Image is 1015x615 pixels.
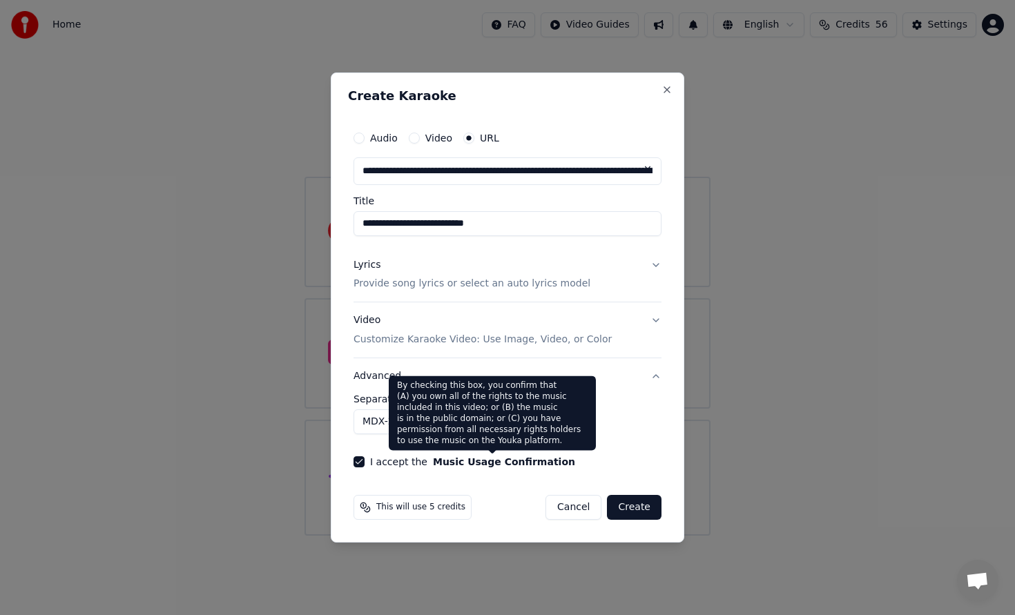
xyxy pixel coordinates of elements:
label: Separate Model [354,394,661,404]
div: Lyrics [354,258,380,272]
label: I accept the [370,457,575,467]
button: Cancel [545,495,601,520]
span: This will use 5 credits [376,502,465,513]
label: Video [425,133,452,143]
button: LyricsProvide song lyrics or select an auto lyrics model [354,247,661,302]
div: By checking this box, you confirm that (A) you own all of the rights to the music included in thi... [389,376,596,451]
h2: Create Karaoke [348,90,667,102]
div: Video [354,314,612,347]
label: Title [354,196,661,206]
label: Audio [370,133,398,143]
p: Customize Karaoke Video: Use Image, Video, or Color [354,333,612,346]
label: URL [480,133,499,143]
button: VideoCustomize Karaoke Video: Use Image, Video, or Color [354,303,661,358]
button: Create [607,495,661,520]
button: Advanced [354,358,661,394]
button: I accept the [433,457,575,467]
p: Provide song lyrics or select an auto lyrics model [354,277,590,291]
div: Advanced [354,394,661,445]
